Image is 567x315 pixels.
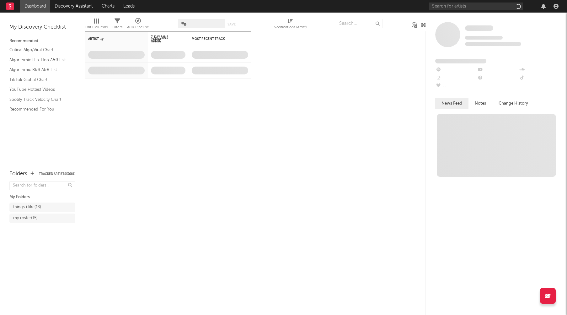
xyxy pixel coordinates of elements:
button: News Feed [435,98,468,109]
div: -- [435,66,477,74]
div: Notifications (Artist) [274,16,307,34]
div: -- [477,66,519,74]
input: Search for folders... [9,181,75,190]
div: Edit Columns [85,16,108,34]
a: Recommended For You [9,106,69,113]
button: Tracked Artists(3681) [39,172,75,176]
div: Filters [112,16,122,34]
div: my roster ( 15 ) [13,215,38,222]
div: Folders [9,170,27,178]
div: Edit Columns [85,24,108,31]
span: Fans Added by Platform [435,59,486,63]
div: things i like ( 13 ) [13,204,41,211]
a: YouTube Hottest Videos [9,86,69,93]
div: My Discovery Checklist [9,24,75,31]
span: Tracking Since: [DATE] [465,36,503,40]
div: Most Recent Track [192,37,239,41]
div: Artist [88,37,135,41]
a: things i like(13) [9,203,75,212]
div: -- [477,74,519,82]
input: Search for artists [429,3,523,10]
div: A&R Pipeline [127,24,149,31]
button: Notes [468,98,492,109]
button: Change History [492,98,534,109]
div: My Folders [9,193,75,201]
button: Save [227,23,236,26]
span: 0 fans last week [465,42,521,46]
a: Spotify Track Velocity Chart [9,96,69,103]
div: -- [519,74,561,82]
a: Algorithmic Hip-Hop A&R List [9,57,69,63]
div: -- [435,82,477,90]
a: Algorithmic R&B A&R List [9,66,69,73]
div: Notifications (Artist) [274,24,307,31]
div: -- [435,74,477,82]
div: -- [519,66,561,74]
a: TikTok Global Chart [9,76,69,83]
div: Filters [112,24,122,31]
a: Some Artist [465,25,493,31]
div: A&R Pipeline [127,16,149,34]
input: Search... [336,19,383,28]
a: Critical Algo/Viral Chart [9,46,69,53]
a: my roster(15) [9,214,75,223]
span: 7-Day Fans Added [151,35,176,43]
div: Recommended [9,37,75,45]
